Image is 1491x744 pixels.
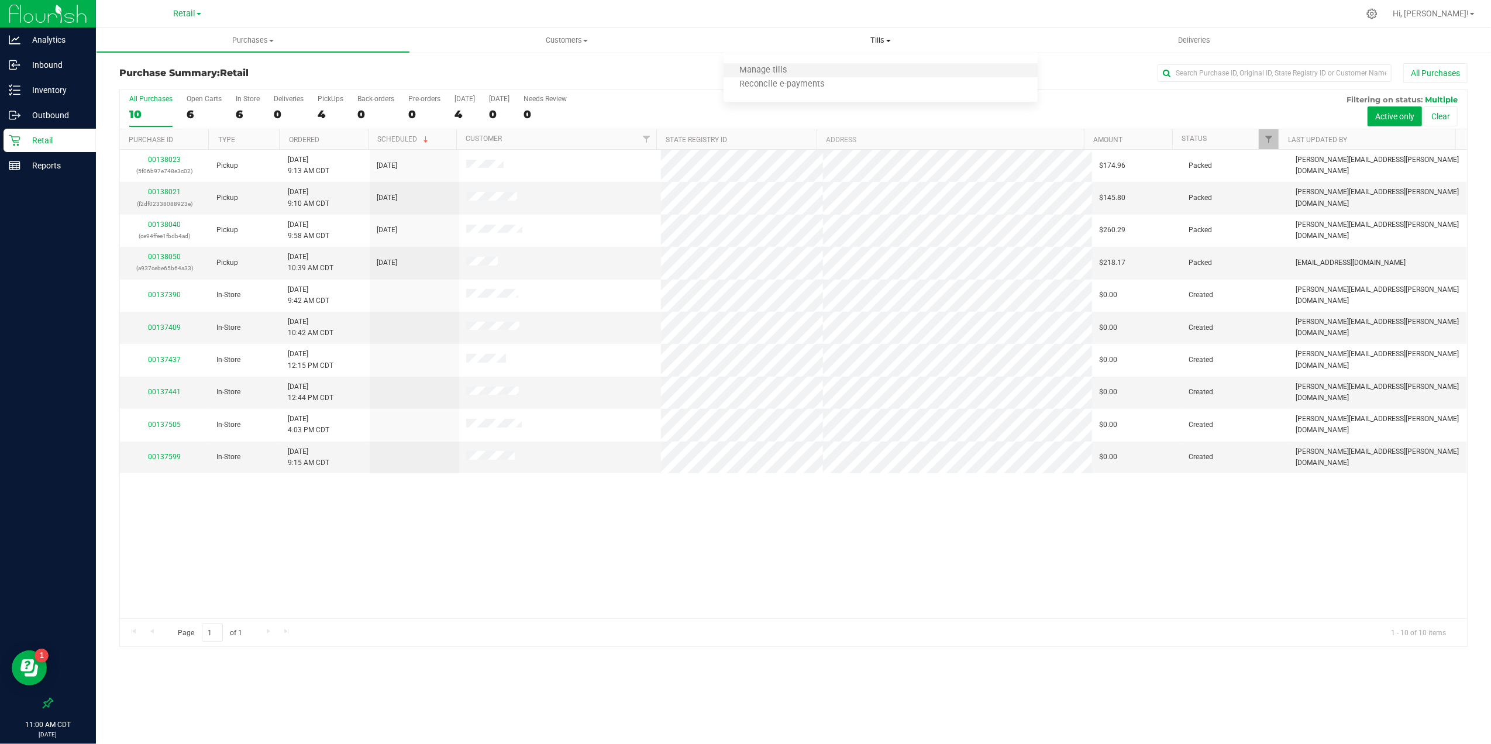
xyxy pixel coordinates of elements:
[524,108,567,121] div: 0
[1099,387,1117,398] span: $0.00
[377,135,431,143] a: Scheduled
[1189,354,1213,366] span: Created
[97,35,409,46] span: Purchases
[1099,452,1117,463] span: $0.00
[129,136,173,144] a: Purchase ID
[377,257,397,268] span: [DATE]
[357,95,394,103] div: Back-orders
[1158,64,1392,82] input: Search Purchase ID, Original ID, State Registry ID or Customer Name...
[289,136,319,144] a: Ordered
[1099,192,1125,204] span: $145.80
[20,58,91,72] p: Inbound
[216,290,240,301] span: In-Store
[1189,387,1213,398] span: Created
[1296,446,1460,469] span: [PERSON_NAME][EMAIL_ADDRESS][PERSON_NAME][DOMAIN_NAME]
[148,323,181,332] a: 00137409
[127,263,202,274] p: (a937cebe65b64a33)
[1182,135,1207,143] a: Status
[236,108,260,121] div: 6
[127,198,202,209] p: (f2df02338088923e)
[666,136,728,144] a: State Registry ID
[9,34,20,46] inline-svg: Analytics
[377,225,397,236] span: [DATE]
[12,650,47,686] iframe: Resource center
[1296,381,1460,404] span: [PERSON_NAME][EMAIL_ADDRESS][PERSON_NAME][DOMAIN_NAME]
[148,291,181,299] a: 00137390
[216,452,240,463] span: In-Store
[216,354,240,366] span: In-Store
[408,108,440,121] div: 0
[216,225,238,236] span: Pickup
[1093,136,1122,144] a: Amount
[127,230,202,242] p: (ce94ffee1fbdb4ad)
[318,108,343,121] div: 4
[187,95,222,103] div: Open Carts
[216,192,238,204] span: Pickup
[524,95,567,103] div: Needs Review
[1163,35,1227,46] span: Deliveries
[637,129,656,149] a: Filter
[377,160,397,171] span: [DATE]
[1189,322,1213,333] span: Created
[220,67,249,78] span: Retail
[1296,257,1406,268] span: [EMAIL_ADDRESS][DOMAIN_NAME]
[1189,257,1212,268] span: Packed
[148,221,181,229] a: 00138040
[1099,290,1117,301] span: $0.00
[1099,160,1125,171] span: $174.96
[173,9,195,19] span: Retail
[274,108,304,121] div: 0
[724,80,840,89] span: Reconcile e-payments
[127,166,202,177] p: (5f06b97e748e3c02)
[288,252,333,274] span: [DATE] 10:39 AM CDT
[1099,354,1117,366] span: $0.00
[288,349,333,371] span: [DATE] 12:15 PM CDT
[5,730,91,739] p: [DATE]
[5,719,91,730] p: 11:00 AM CDT
[817,129,1084,150] th: Address
[9,84,20,96] inline-svg: Inventory
[1296,284,1460,306] span: [PERSON_NAME][EMAIL_ADDRESS][PERSON_NAME][DOMAIN_NAME]
[1424,106,1458,126] button: Clear
[288,284,329,306] span: [DATE] 9:42 AM CDT
[1288,136,1347,144] a: Last Updated By
[148,188,181,196] a: 00138021
[9,109,20,121] inline-svg: Outbound
[1189,225,1212,236] span: Packed
[1189,419,1213,430] span: Created
[148,356,181,364] a: 00137437
[357,108,394,121] div: 0
[20,83,91,97] p: Inventory
[35,649,49,663] iframe: Resource center unread badge
[288,187,329,209] span: [DATE] 9:10 AM CDT
[1099,225,1125,236] span: $260.29
[202,624,223,642] input: 1
[1296,154,1460,177] span: [PERSON_NAME][EMAIL_ADDRESS][PERSON_NAME][DOMAIN_NAME]
[1296,187,1460,209] span: [PERSON_NAME][EMAIL_ADDRESS][PERSON_NAME][DOMAIN_NAME]
[1296,316,1460,339] span: [PERSON_NAME][EMAIL_ADDRESS][PERSON_NAME][DOMAIN_NAME]
[218,136,235,144] a: Type
[216,322,240,333] span: In-Store
[1038,28,1352,53] a: Deliveries
[1259,129,1278,149] a: Filter
[288,154,329,177] span: [DATE] 9:13 AM CDT
[1189,160,1212,171] span: Packed
[129,108,173,121] div: 10
[288,446,329,469] span: [DATE] 9:15 AM CDT
[724,28,1038,53] a: Tills Manage tills Reconcile e-payments
[288,219,329,242] span: [DATE] 9:58 AM CDT
[1099,322,1117,333] span: $0.00
[119,68,569,78] h3: Purchase Summary:
[168,624,252,642] span: Page of 1
[454,95,475,103] div: [DATE]
[318,95,343,103] div: PickUps
[1296,219,1460,242] span: [PERSON_NAME][EMAIL_ADDRESS][PERSON_NAME][DOMAIN_NAME]
[1189,192,1212,204] span: Packed
[1099,257,1125,268] span: $218.17
[216,387,240,398] span: In-Store
[1403,63,1468,83] button: All Purchases
[20,33,91,47] p: Analytics
[377,192,397,204] span: [DATE]
[411,35,724,46] span: Customers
